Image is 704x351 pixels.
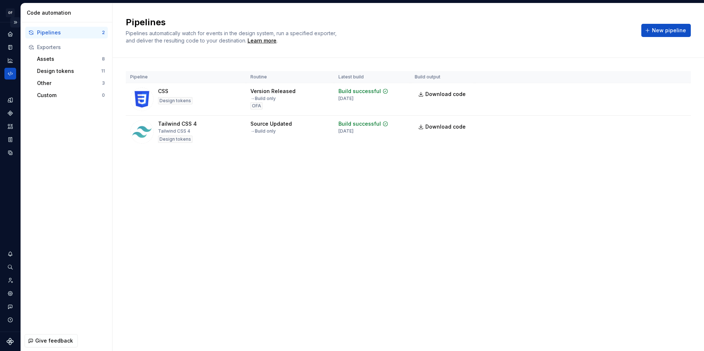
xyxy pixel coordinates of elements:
[37,55,102,63] div: Assets
[37,92,102,99] div: Custom
[126,16,632,28] h2: Pipelines
[126,71,246,83] th: Pipeline
[4,248,16,260] button: Notifications
[10,17,21,27] button: Expand sidebar
[126,30,338,44] span: Pipelines automatically watch for events in the design system, run a specified exporter, and deli...
[25,27,108,38] button: Pipelines2
[246,38,278,44] span: .
[158,88,168,95] div: CSS
[37,80,102,87] div: Other
[250,102,263,110] div: OFA
[4,55,16,66] a: Analytics
[425,123,466,130] span: Download code
[25,334,78,347] button: Give feedback
[338,120,381,128] div: Build successful
[4,274,16,286] a: Invite team
[37,44,105,51] div: Exporters
[641,24,691,37] button: New pipeline
[246,71,334,83] th: Routine
[102,92,105,98] div: 0
[34,89,108,101] button: Custom0
[101,68,105,74] div: 11
[4,121,16,132] a: Assets
[158,128,190,134] div: Tailwind CSS 4
[338,128,353,134] div: [DATE]
[247,37,276,44] a: Learn more
[158,120,197,128] div: Tailwind CSS 4
[4,41,16,53] a: Documentation
[37,29,102,36] div: Pipelines
[4,107,16,119] a: Components
[1,5,19,21] button: OF
[102,56,105,62] div: 8
[4,134,16,145] a: Storybook stories
[34,65,108,77] button: Design tokens11
[102,80,105,86] div: 3
[250,88,296,95] div: Version Released
[102,30,105,36] div: 2
[4,147,16,159] a: Data sources
[4,94,16,106] a: Design tokens
[34,53,108,65] button: Assets8
[4,68,16,80] a: Code automation
[410,71,475,83] th: Build output
[415,88,470,101] a: Download code
[6,8,15,17] div: OF
[652,27,686,34] span: New pipeline
[415,120,470,133] a: Download code
[35,337,73,344] span: Give feedback
[158,97,192,104] div: Design tokens
[4,28,16,40] a: Home
[334,71,410,83] th: Latest build
[158,136,192,143] div: Design tokens
[7,338,14,345] svg: Supernova Logo
[250,128,276,134] div: → Build only
[27,9,109,16] div: Code automation
[4,261,16,273] button: Search ⌘K
[425,90,466,98] span: Download code
[338,88,381,95] div: Build successful
[250,120,292,128] div: Source Updated
[250,96,276,101] div: → Build only
[4,288,16,299] a: Settings
[338,96,353,101] div: [DATE]
[34,77,108,89] button: Other3
[37,67,101,75] div: Design tokens
[4,301,16,313] button: Contact support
